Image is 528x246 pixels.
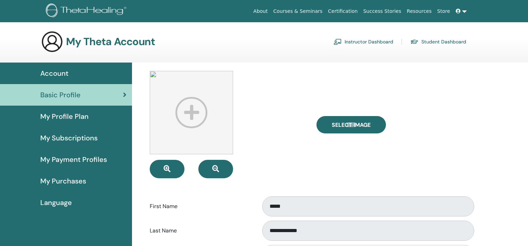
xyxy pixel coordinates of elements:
[347,122,356,127] input: Select Image
[333,36,393,47] a: Instructor Dashboard
[46,3,129,19] img: logo.png
[40,90,81,100] span: Basic Profile
[435,5,453,18] a: Store
[333,39,342,45] img: chalkboard-teacher.svg
[40,111,89,122] span: My Profile Plan
[40,133,98,143] span: My Subscriptions
[271,5,325,18] a: Courses & Seminars
[410,36,466,47] a: Student Dashboard
[40,197,72,208] span: Language
[40,176,86,186] span: My Purchases
[361,5,404,18] a: Success Stories
[325,5,360,18] a: Certification
[66,35,155,48] h3: My Theta Account
[150,71,233,154] img: profile
[40,154,107,165] span: My Payment Profiles
[145,200,256,213] label: First Name
[404,5,435,18] a: Resources
[40,68,68,79] span: Account
[250,5,270,18] a: About
[145,224,256,237] label: Last Name
[41,31,63,53] img: generic-user-icon.jpg
[332,121,371,129] span: Select Image
[410,39,419,45] img: graduation-cap.svg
